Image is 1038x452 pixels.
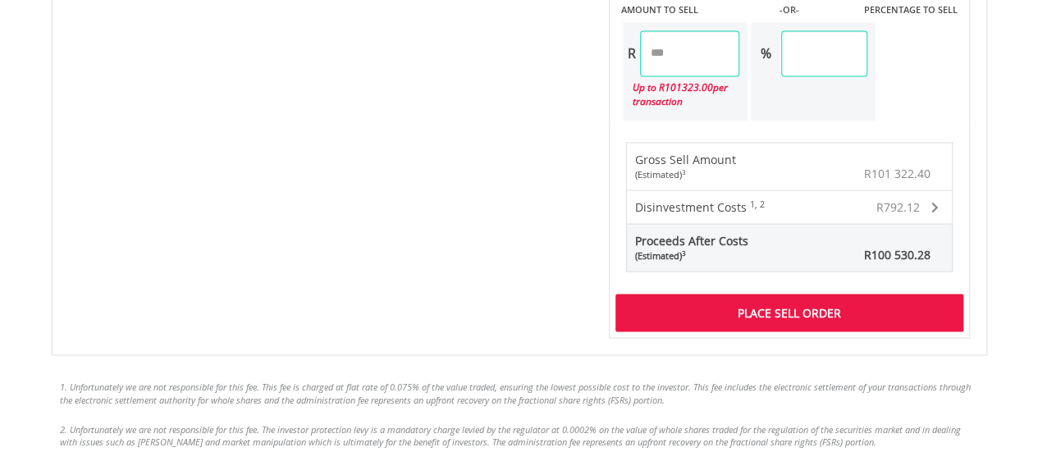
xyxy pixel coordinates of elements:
[635,232,748,262] span: Proceeds After Costs
[60,380,979,405] li: 1. Unfortunately we are not responsible for this fee. This fee is charged at flat rate of 0.075% ...
[876,199,920,214] span: R792.12
[615,294,963,331] div: Place Sell Order
[635,199,747,214] span: Disinvestment Costs
[864,246,931,262] span: R100 530.28
[682,167,686,176] sup: 3
[623,76,739,112] div: Up to R per transaction
[751,30,781,76] div: %
[682,248,686,257] sup: 3
[863,3,957,16] label: PERCENTAGE TO SELL
[635,167,736,180] div: (Estimated)
[864,165,931,180] span: R101 322.40
[635,249,748,262] div: (Estimated)
[750,198,765,209] sup: 1, 2
[623,30,640,76] div: R
[621,3,698,16] label: AMOUNT TO SELL
[60,422,979,448] li: 2. Unfortunately we are not responsible for this fee. The investor protection levy is a mandatory...
[665,80,713,94] span: 101323.00
[635,151,736,180] div: Gross Sell Amount
[779,3,798,16] label: -OR-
